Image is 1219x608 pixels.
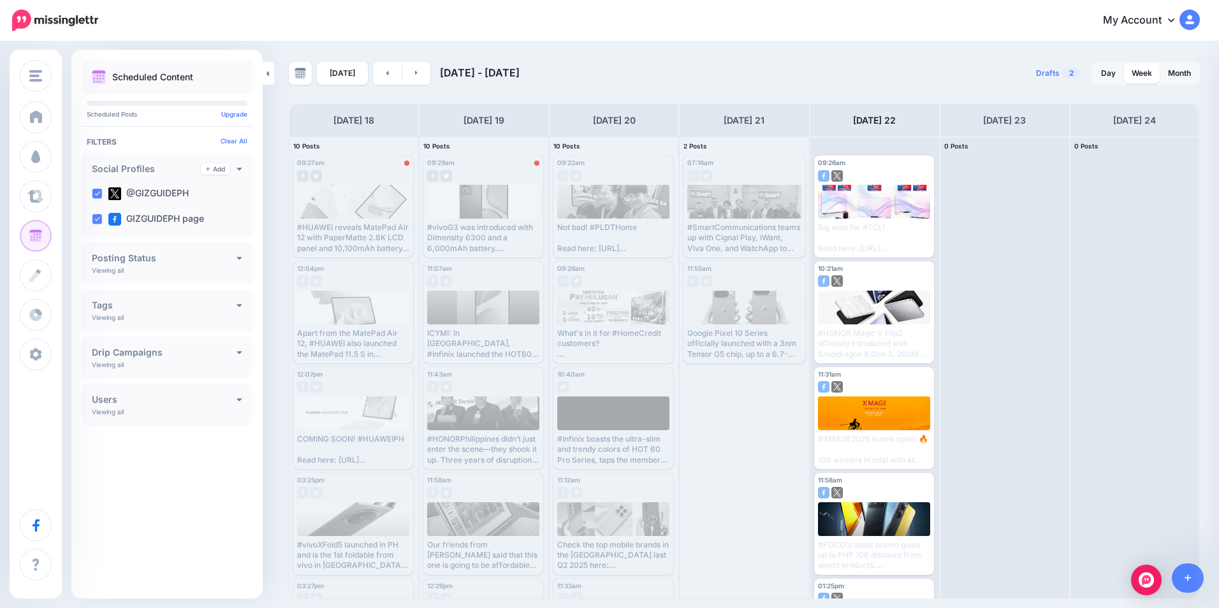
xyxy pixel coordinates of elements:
[818,222,930,254] div: Big wins for #TCL! Read here: [URL][DOMAIN_NAME]
[687,328,801,359] div: Google Pixel 10 Series officially launched with a 3nm Tensor G5 chip, up to a 6.7-inch display, a...
[297,275,309,287] img: facebook-grey-square.png
[92,266,124,274] p: Viewing all
[464,113,504,128] h4: [DATE] 19
[441,487,452,498] img: twitter-grey-square.png
[831,275,843,287] img: twitter-square.png
[557,170,569,182] img: facebook-grey-square.png
[571,170,582,182] img: twitter-grey-square.png
[297,476,325,484] span: 03:25pm
[818,381,829,393] img: facebook-square.png
[310,381,322,393] img: twitter-grey-square.png
[440,66,520,79] span: [DATE] - [DATE]
[818,370,841,378] span: 11:31am
[221,110,247,118] a: Upgrade
[427,582,453,590] span: 12:29pm
[687,264,712,272] span: 11:55am
[818,476,842,484] span: 11:58am
[557,275,569,287] img: facebook-grey-square.png
[12,10,98,31] img: Missinglettr
[944,142,968,150] span: 0 Posts
[557,582,581,590] span: 11:33am
[571,275,582,287] img: twitter-grey-square.png
[297,434,409,465] div: COMING SOON! #HUAWEIPH Read here: [URL][DOMAIN_NAME]
[427,434,539,465] div: #HONORPhilippines didn’t just enter the scene—they shook it up. Three years of disruption, innova...
[92,70,106,84] img: calendar.png
[687,222,801,254] div: #SmartCommunications teams up with Cignal Play, iWant, Viva One, and WatchApp to make video strea...
[724,113,764,128] h4: [DATE] 21
[108,187,121,200] img: twitter-square.png
[297,582,324,590] span: 03:27pm
[201,163,230,175] a: Add
[427,159,455,166] span: 09:29am
[557,593,569,604] img: facebook-grey-square.png
[297,381,309,393] img: facebook-grey-square.png
[92,395,237,404] h4: Users
[427,328,539,359] div: ICYMI: In [GEOGRAPHIC_DATA], #Infinix launched the HOT60i 5G with a familiar design Read here: [U...
[108,213,204,226] label: GIZGUIDEPH page
[92,348,237,357] h4: Drip Campaigns
[818,487,829,498] img: facebook-square.png
[87,111,247,117] p: Scheduled Posts
[831,170,843,182] img: twitter-square.png
[297,370,323,378] span: 12:07pm
[112,73,193,82] p: Scheduled Content
[1131,565,1162,595] div: Open Intercom Messenger
[295,68,306,79] img: calendar-grey-darker.png
[1093,63,1123,83] a: Day
[297,540,409,571] div: #vivoXFold5 launched in PH and is the 1st foldable from vivo in [GEOGRAPHIC_DATA]. Read here: [UR...
[687,275,699,287] img: facebook-grey-square.png
[818,582,844,590] span: 01:25pm
[818,593,829,604] img: facebook-square.png
[92,314,124,321] p: Viewing all
[701,170,712,182] img: twitter-grey-square.png
[427,593,439,604] img: facebook-grey-square.png
[427,170,439,182] img: facebook-grey-square.png
[423,142,450,150] span: 10 Posts
[557,159,585,166] span: 09:22am
[831,381,843,393] img: twitter-square.png
[818,170,829,182] img: facebook-square.png
[427,476,451,484] span: 11:58am
[1124,63,1160,83] a: Week
[571,487,582,498] img: twitter-grey-square.png
[297,264,324,272] span: 12:04pm
[92,301,237,310] h4: Tags
[92,254,237,263] h4: Posting Status
[1036,69,1060,77] span: Drafts
[701,275,712,287] img: twitter-grey-square.png
[310,275,322,287] img: twitter-grey-square.png
[983,113,1026,128] h4: [DATE] 23
[297,170,309,182] img: facebook-grey-square.png
[853,113,896,128] h4: [DATE] 22
[293,142,320,150] span: 10 Posts
[687,159,713,166] span: 07:16am
[310,170,322,182] img: twitter-grey-square.png
[297,328,409,359] div: Apart from the MatePad Air 12, #HUAWEI also launched the MatePad 11.5 S in [GEOGRAPHIC_DATA]. Rea...
[1028,62,1088,85] a: Drafts2
[441,381,452,393] img: twitter-grey-square.png
[87,137,247,147] h4: Filters
[831,593,843,604] img: twitter-square.png
[297,222,409,254] div: #HUAWEI reveals MatePad Air 12 with PaperMatte 2.8K LCD panel and 10,100mAh battery. Read here: [...
[427,381,439,393] img: facebook-grey-square.png
[557,540,669,571] div: Check the top mobile brands in the [GEOGRAPHIC_DATA] last Q2 2025 here: Read here: [URL][DOMAIN_N...
[557,381,569,393] img: twitter-grey-square.png
[310,487,322,498] img: twitter-grey-square.png
[818,264,843,272] span: 10:21am
[108,213,121,226] img: facebook-square.png
[92,361,124,368] p: Viewing all
[441,593,452,604] img: twitter-grey-square.png
[297,159,325,166] span: 09:27am
[1090,5,1200,36] a: My Account
[29,70,42,82] img: menu.png
[557,487,569,498] img: facebook-grey-square.png
[441,275,452,287] img: twitter-grey-square.png
[427,222,539,254] div: #vivoG3 was introduced with Dimensity 6300 and a 6,000mAh battery. Read here: [URL][DOMAIN_NAME]
[571,593,582,604] img: twitter-grey-square.png
[557,222,669,254] div: Not bad! #PLDTHome Read here: [URL][DOMAIN_NAME]
[818,159,845,166] span: 09:26am
[553,142,580,150] span: 10 Posts
[333,113,374,128] h4: [DATE] 18
[1063,67,1081,79] span: 2
[221,137,247,145] a: Clear All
